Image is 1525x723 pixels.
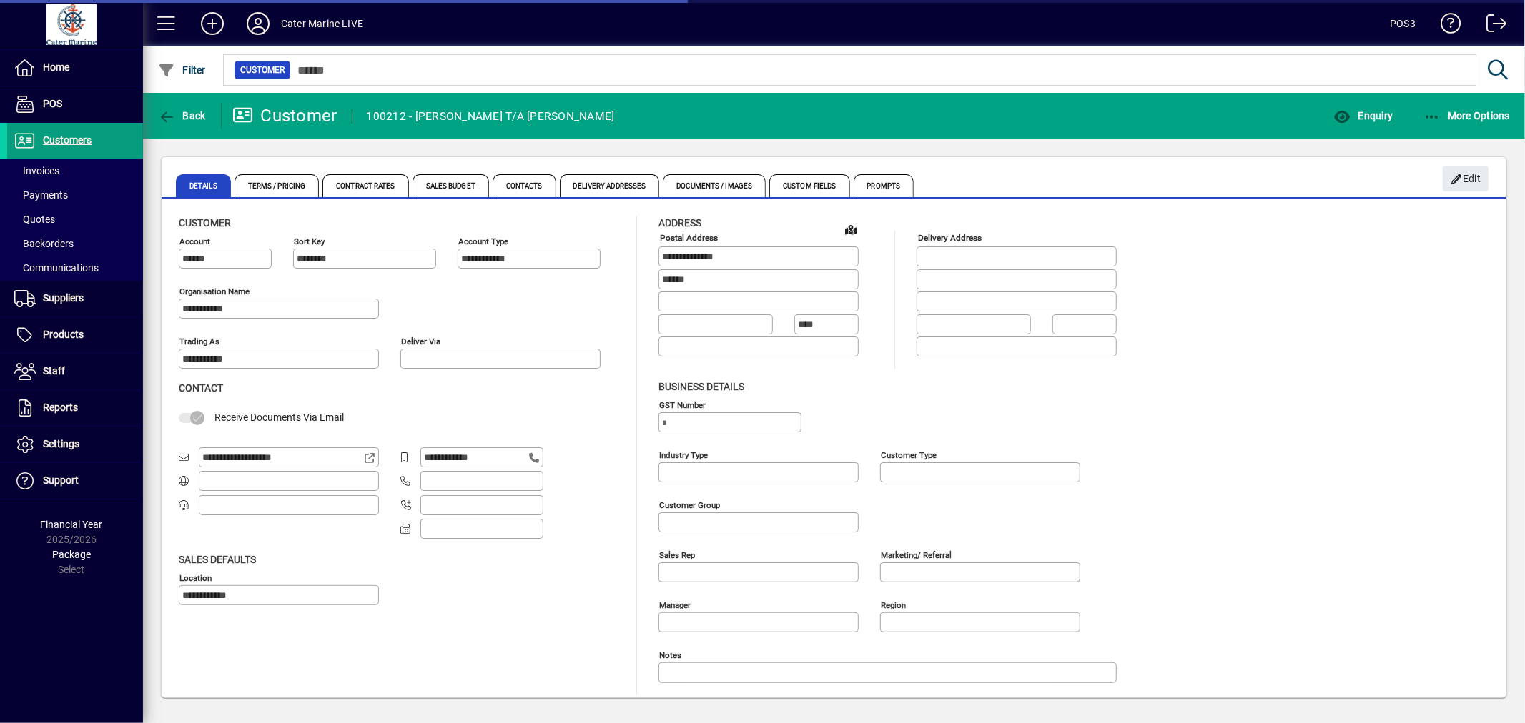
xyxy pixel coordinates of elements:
[769,174,849,197] span: Custom Fields
[189,11,235,36] button: Add
[179,217,231,229] span: Customer
[158,64,206,76] span: Filter
[839,218,862,241] a: View on map
[881,549,952,559] mat-label: Marketing/ Referral
[43,134,92,146] span: Customers
[214,412,344,423] span: Receive Documents Via Email
[179,236,210,246] mat-label: Account
[659,549,695,559] mat-label: Sales rep
[322,174,408,197] span: Contract Rates
[881,449,937,459] mat-label: Customer type
[235,11,281,36] button: Profile
[281,12,363,35] div: Cater Marine LIVE
[176,174,231,197] span: Details
[43,474,79,486] span: Support
[179,554,256,565] span: Sales defaults
[7,317,143,353] a: Products
[235,174,320,197] span: Terms / Pricing
[7,183,143,207] a: Payments
[154,57,209,83] button: Filter
[1333,110,1393,121] span: Enquiry
[663,174,766,197] span: Documents / Images
[179,336,219,346] mat-label: Trading as
[1423,110,1511,121] span: More Options
[43,438,79,449] span: Settings
[659,499,720,509] mat-label: Customer group
[854,174,914,197] span: Prompts
[14,262,99,274] span: Communications
[1330,103,1396,129] button: Enquiry
[154,103,209,129] button: Back
[7,231,143,256] a: Backorders
[881,599,906,609] mat-label: Region
[14,189,68,201] span: Payments
[14,238,74,249] span: Backorders
[493,174,556,197] span: Contacts
[1430,3,1461,49] a: Knowledge Base
[232,104,337,127] div: Customer
[43,61,69,73] span: Home
[43,98,62,109] span: POS
[1390,12,1416,35] div: POS3
[14,214,55,225] span: Quotes
[413,174,489,197] span: Sales Budget
[659,649,681,659] mat-label: Notes
[7,207,143,231] a: Quotes
[7,86,143,122] a: POS
[658,217,701,229] span: Address
[179,286,250,296] mat-label: Organisation name
[240,63,285,77] span: Customer
[560,174,660,197] span: Delivery Addresses
[7,281,143,316] a: Suppliers
[43,402,78,413] span: Reports
[7,50,143,86] a: Home
[7,427,143,462] a: Settings
[7,390,143,426] a: Reports
[43,365,65,377] span: Staff
[7,256,143,280] a: Communications
[52,549,91,560] span: Package
[1476,3,1507,49] a: Logout
[7,159,143,183] a: Invoices
[659,599,691,609] mat-label: Manager
[43,329,84,340] span: Products
[458,236,508,246] mat-label: Account Type
[401,336,440,346] mat-label: Deliver via
[1420,103,1514,129] button: More Options
[143,103,222,129] app-page-header-button: Back
[659,449,708,459] mat-label: Industry type
[7,463,143,499] a: Support
[367,105,615,128] div: 100212 - [PERSON_NAME] T/A [PERSON_NAME]
[41,519,103,530] span: Financial Year
[294,236,325,246] mat-label: Sort key
[7,354,143,389] a: Staff
[179,382,223,394] span: Contact
[158,110,206,121] span: Back
[1451,167,1481,191] span: Edit
[658,381,744,392] span: Business details
[43,292,84,304] span: Suppliers
[659,399,706,409] mat-label: GST Number
[1443,166,1489,191] button: Edit
[14,165,59,176] span: Invoices
[179,572,212,582] mat-label: Location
